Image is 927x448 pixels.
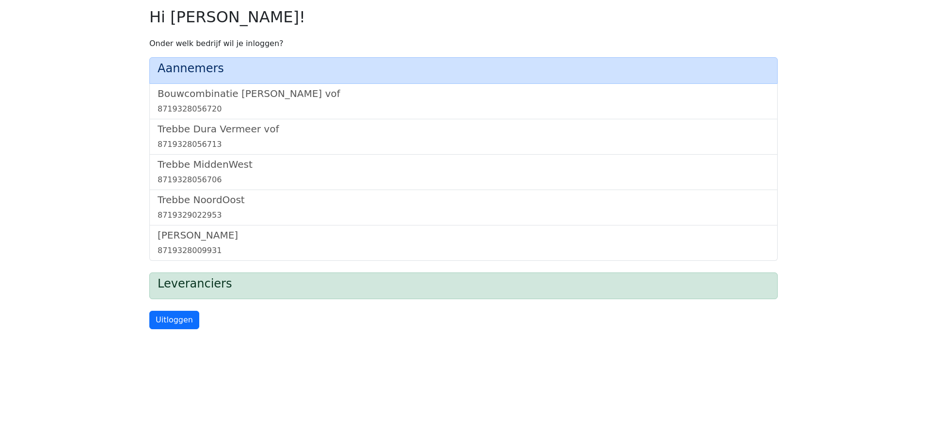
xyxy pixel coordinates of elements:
[149,38,778,49] p: Onder welk bedrijf wil je inloggen?
[158,103,769,115] div: 8719328056720
[158,88,769,115] a: Bouwcombinatie [PERSON_NAME] vof8719328056720
[158,62,769,76] h4: Aannemers
[158,174,769,186] div: 8719328056706
[149,8,778,26] h2: Hi [PERSON_NAME]!
[158,194,769,221] a: Trebbe NoordOost8719329022953
[158,159,769,186] a: Trebbe MiddenWest8719328056706
[158,245,769,256] div: 8719328009931
[158,229,769,241] h5: [PERSON_NAME]
[158,123,769,135] h5: Trebbe Dura Vermeer vof
[158,159,769,170] h5: Trebbe MiddenWest
[158,123,769,150] a: Trebbe Dura Vermeer vof8719328056713
[158,88,769,99] h5: Bouwcombinatie [PERSON_NAME] vof
[158,139,769,150] div: 8719328056713
[158,194,769,206] h5: Trebbe NoordOost
[158,277,769,291] h4: Leveranciers
[149,311,199,329] a: Uitloggen
[158,229,769,256] a: [PERSON_NAME]8719328009931
[158,209,769,221] div: 8719329022953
